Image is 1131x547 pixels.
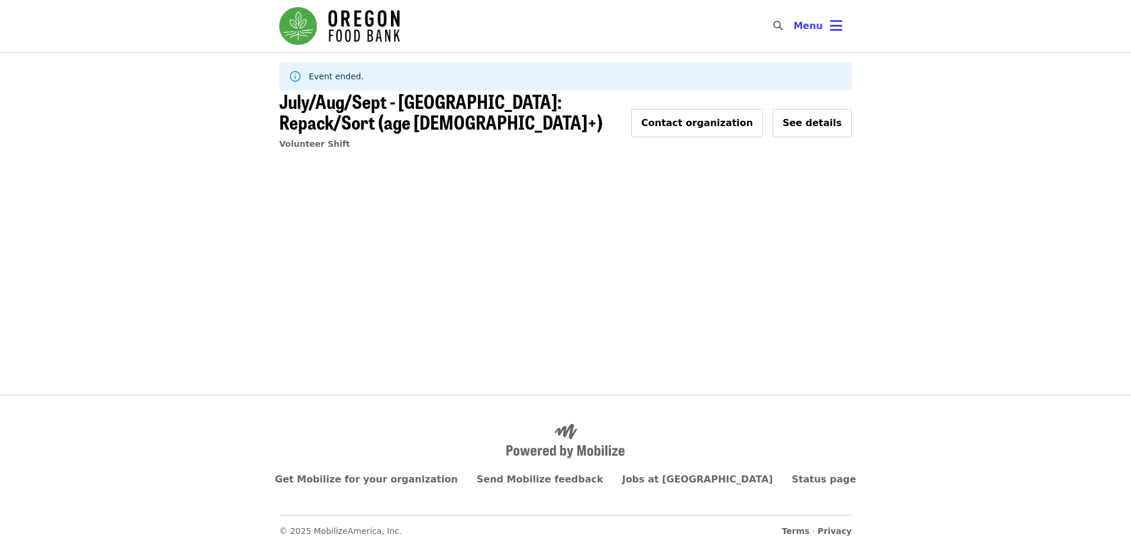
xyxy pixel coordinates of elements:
[784,12,852,40] button: Toggle account menu
[279,515,852,538] nav: Secondary footer navigation
[622,474,773,485] a: Jobs at [GEOGRAPHIC_DATA]
[793,20,823,31] span: Menu
[830,17,842,34] i: bars icon
[506,424,625,458] img: Powered by Mobilize
[817,526,852,536] a: Privacy
[279,526,402,536] span: © 2025 MobilizeAmerica, Inc.
[792,474,857,485] a: Status page
[631,109,763,137] button: Contact organization
[279,472,852,487] nav: Primary footer navigation
[773,20,783,31] i: search icon
[641,117,753,128] span: Contact organization
[790,12,799,40] input: Search
[782,525,852,538] span: ·
[279,7,400,45] img: Oregon Food Bank - Home
[477,474,603,485] a: Send Mobilize feedback
[279,87,603,136] span: July/Aug/Sept - [GEOGRAPHIC_DATA]: Repack/Sort (age [DEMOGRAPHIC_DATA]+)
[275,474,458,485] a: Get Mobilize for your organization
[773,109,852,137] button: See details
[309,72,364,81] span: Event ended.
[279,139,350,149] a: Volunteer Shift
[783,117,842,128] span: See details
[782,526,810,536] a: Terms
